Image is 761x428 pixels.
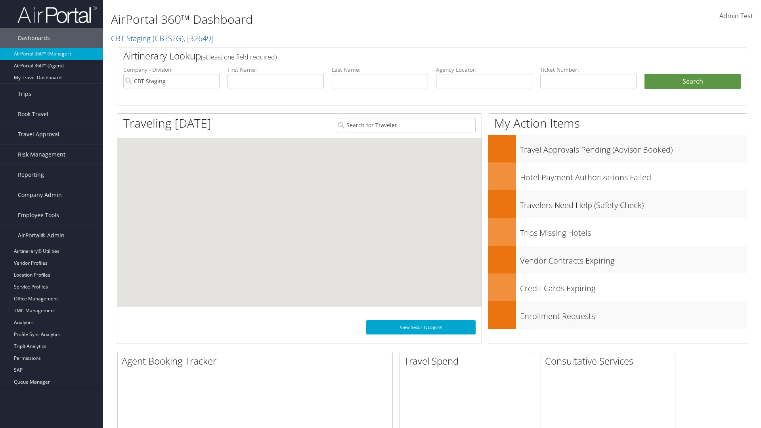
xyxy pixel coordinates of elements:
[336,118,476,132] input: Search for Traveler
[123,66,220,74] label: Company - Division:
[18,124,59,144] span: Travel Approval
[153,33,184,44] span: ( CBTSTG )
[520,196,747,211] h3: Travelers Need Help (Safety Check)
[520,251,747,266] h3: Vendor Contracts Expiring
[404,354,534,368] h2: Travel Spend
[488,301,747,329] a: Enrollment Requests
[488,115,747,132] h1: My Action Items
[520,140,747,155] h3: Travel Approvals Pending (Advisor Booked)
[488,218,747,246] a: Trips Missing Hotels
[18,84,31,104] span: Trips
[18,104,48,124] span: Book Travel
[184,33,214,44] span: , [ 32649 ]
[18,205,59,225] span: Employee Tools
[644,74,741,90] button: Search
[201,53,277,61] span: (at least one field required)
[18,225,65,245] span: AirPortal® Admin
[488,135,747,162] a: Travel Approvals Pending (Advisor Booked)
[488,246,747,273] a: Vendor Contracts Expiring
[719,11,753,20] span: Admin Test
[122,354,392,368] h2: Agent Booking Tracker
[545,354,675,368] h2: Consultative Services
[488,273,747,301] a: Credit Cards Expiring
[436,66,532,74] label: Agency Locator:
[488,162,747,190] a: Hotel Payment Authorizations Failed
[520,307,747,322] h3: Enrollment Requests
[332,66,428,74] label: Last Name:
[520,279,747,294] h3: Credit Cards Expiring
[17,5,97,24] img: airportal-logo.png
[111,11,539,28] h1: AirPortal 360™ Dashboard
[719,4,753,29] a: Admin Test
[520,224,747,239] h3: Trips Missing Hotels
[123,115,211,132] h1: Traveling [DATE]
[228,66,324,74] label: First Name:
[18,165,44,185] span: Reporting
[111,33,214,44] a: CBT Staging
[123,49,688,63] h2: Airtinerary Lookup
[18,185,62,205] span: Company Admin
[366,320,476,334] a: View SecurityLogic®
[18,28,50,48] span: Dashboards
[18,145,65,164] span: Risk Management
[540,66,637,74] label: Ticket Number:
[520,168,747,183] h3: Hotel Payment Authorizations Failed
[488,190,747,218] a: Travelers Need Help (Safety Check)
